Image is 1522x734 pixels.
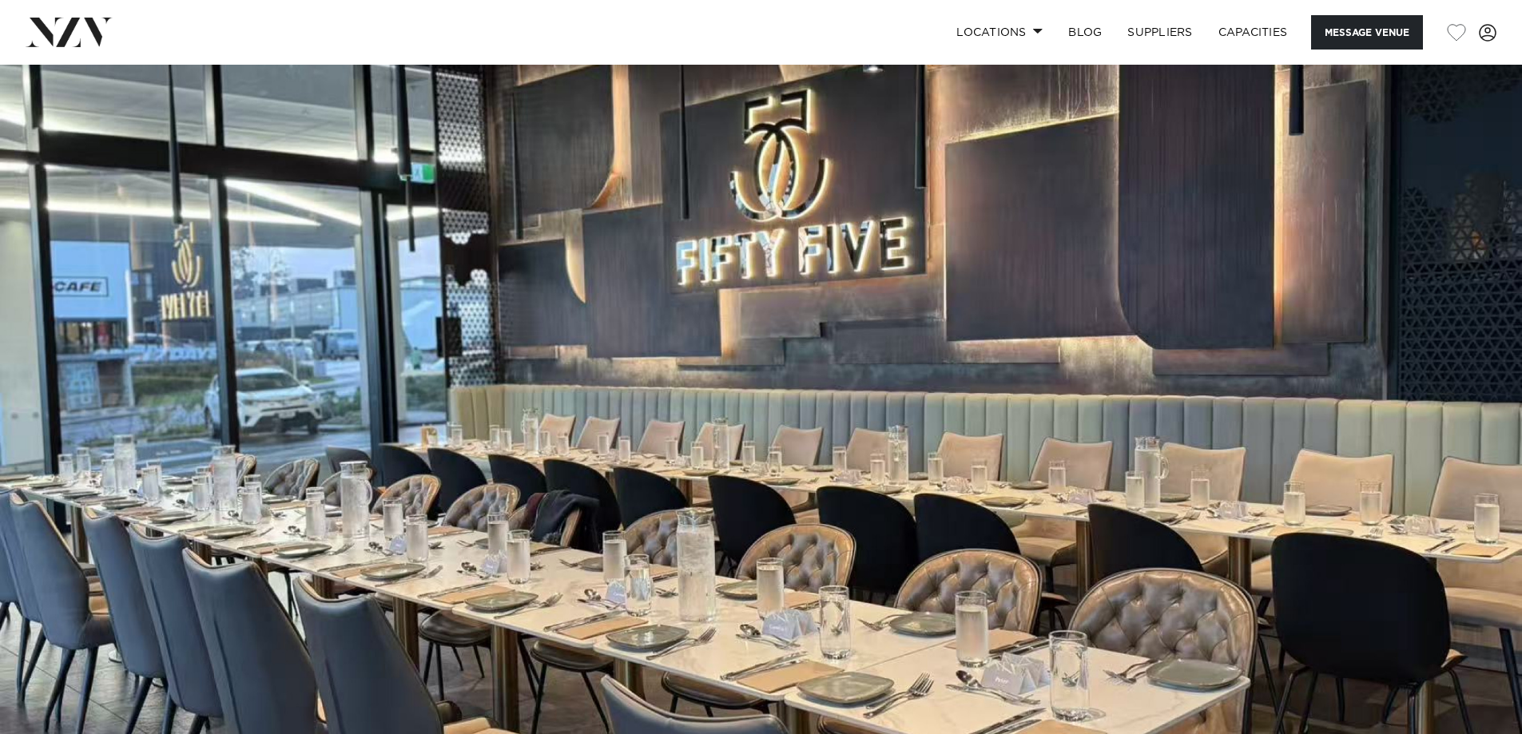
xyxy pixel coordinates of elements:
button: Message Venue [1311,15,1423,50]
a: Capacities [1206,15,1301,50]
a: BLOG [1055,15,1115,50]
a: Locations [944,15,1055,50]
img: nzv-logo.png [26,18,113,46]
a: SUPPLIERS [1115,15,1205,50]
